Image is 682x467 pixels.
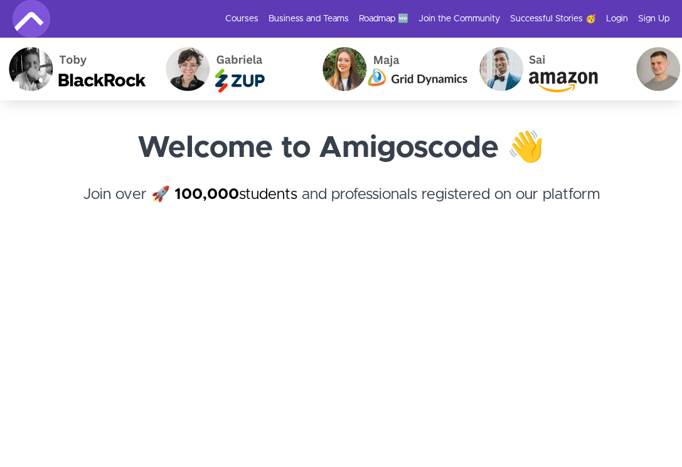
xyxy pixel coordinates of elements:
a: Courses [225,13,258,25]
strong: 100,000 [174,187,239,202]
h4: Join over 🚀 and professionals registered on our platform [13,183,669,228]
img: Gabriela [157,38,314,100]
a: Successful Stories 🥳 [510,13,596,25]
a: Login [606,13,628,25]
a: Business and Teams [269,13,349,25]
img: Sai [471,38,627,100]
a: Sign Up [638,13,669,25]
strong: Welcome to Amigoscode 👋 [137,133,545,163]
a: Join the Community [418,13,500,25]
a: Roadmap 🆕 [359,13,408,25]
img: Maja [314,38,471,100]
a: 100,000students [174,187,297,202]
